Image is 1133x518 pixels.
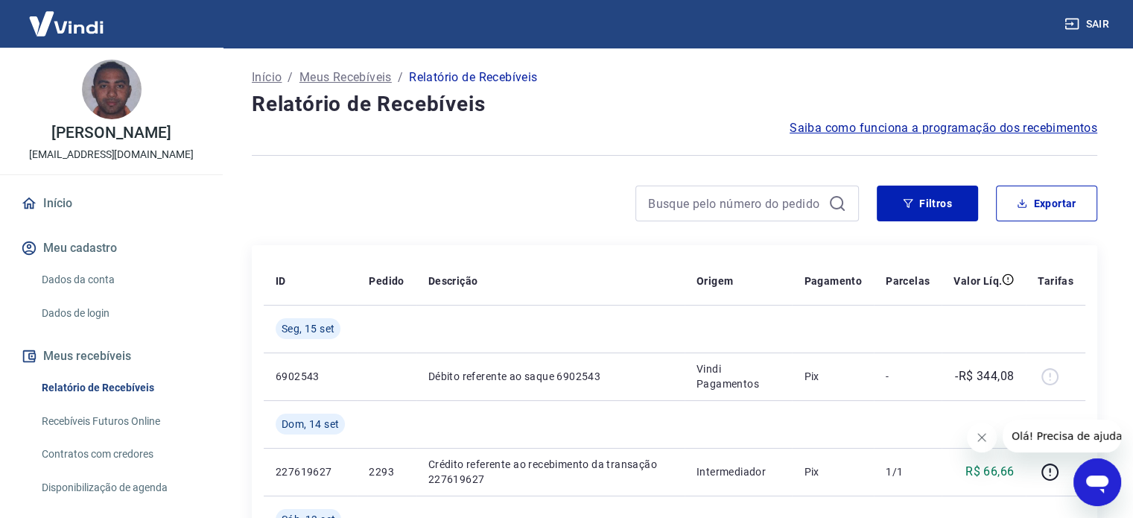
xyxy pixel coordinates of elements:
button: Exportar [996,186,1097,221]
p: Intermediador [696,464,780,479]
span: Seg, 15 set [282,321,334,336]
button: Filtros [877,186,978,221]
p: Débito referente ao saque 6902543 [428,369,673,384]
p: Descrição [428,274,478,288]
p: Tarifas [1038,274,1073,288]
p: ID [276,274,286,288]
a: Saiba como funciona a programação dos recebimentos [790,119,1097,137]
button: Sair [1061,10,1115,38]
p: Pedido [369,274,404,288]
iframe: Fechar mensagem [967,423,997,452]
a: Relatório de Recebíveis [36,373,205,403]
a: Dados de login [36,298,205,329]
iframe: Mensagem da empresa [1003,420,1121,452]
iframe: Botão para abrir a janela de mensagens [1073,458,1121,506]
p: Pix [804,369,862,384]
p: / [398,69,403,86]
p: Vindi Pagamentos [696,361,780,391]
input: Busque pelo número do pedido [648,192,822,215]
p: - [886,369,930,384]
a: Meus Recebíveis [299,69,392,86]
p: 2293 [369,464,404,479]
a: Disponibilização de agenda [36,473,205,503]
button: Meu cadastro [18,232,205,265]
img: b364baf0-585a-4717-963f-4c6cdffdd737.jpeg [82,60,142,119]
p: Pix [804,464,862,479]
p: 1/1 [886,464,930,479]
img: Vindi [18,1,115,46]
button: Meus recebíveis [18,340,205,373]
p: Pagamento [804,274,862,288]
p: [PERSON_NAME] [51,125,171,141]
p: Origem [696,274,733,288]
a: Início [18,187,205,220]
span: Dom, 14 set [282,417,339,432]
p: Relatório de Recebíveis [409,69,537,86]
p: R$ 66,66 [965,463,1014,481]
p: Parcelas [886,274,930,288]
a: Contratos com credores [36,439,205,470]
p: / [288,69,293,86]
p: Valor Líq. [953,274,1002,288]
a: Recebíveis Futuros Online [36,406,205,437]
span: Olá! Precisa de ajuda? [9,10,125,22]
p: -R$ 344,08 [955,367,1014,385]
p: Crédito referente ao recebimento da transação 227619627 [428,457,673,487]
p: [EMAIL_ADDRESS][DOMAIN_NAME] [29,147,194,162]
p: 6902543 [276,369,345,384]
a: Início [252,69,282,86]
h4: Relatório de Recebíveis [252,89,1097,119]
a: Dados da conta [36,265,205,295]
p: 227619627 [276,464,345,479]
